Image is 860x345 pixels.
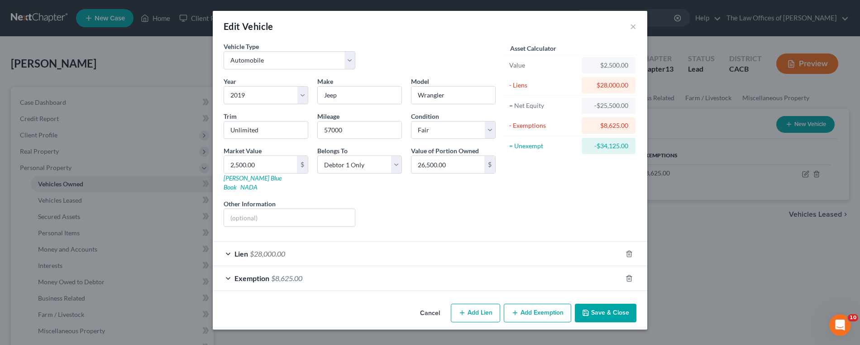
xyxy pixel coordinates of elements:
button: Cancel [413,305,447,323]
div: Value [509,61,578,70]
label: Year [224,77,236,86]
button: Add Lien [451,304,500,323]
div: $ [484,156,495,173]
div: $ [297,156,308,173]
button: Save & Close [575,304,636,323]
div: $28,000.00 [589,81,628,90]
input: ex. LS, LT, etc [224,121,308,139]
label: Market Value [224,146,262,155]
label: Asset Calculator [510,44,556,53]
iframe: Intercom live chat [829,314,851,336]
div: -$34,125.00 [589,141,628,151]
input: 0.00 [411,156,484,173]
label: Condition [411,112,439,121]
button: go back [6,4,23,21]
div: -$25,500.00 [589,101,628,110]
span: Lien [234,249,248,258]
input: ex. Nissan [318,87,401,104]
span: Exemption [234,274,269,282]
label: Mileage [317,112,339,121]
label: Value of Portion Owned [411,146,479,155]
label: Trim [224,112,237,121]
button: × [630,21,636,32]
a: NADA [240,183,258,191]
input: 0.00 [224,156,297,173]
span: Make [317,78,333,85]
div: = Unexempt [509,141,578,151]
div: = Net Equity [509,101,578,110]
button: Add Exemption [504,304,571,323]
div: - Liens [509,81,578,90]
label: Model [411,77,429,86]
span: $8,625.00 [271,274,302,282]
a: [PERSON_NAME] Blue Book [224,174,282,191]
div: Close [159,4,175,20]
span: 10 [848,314,858,321]
input: -- [318,121,401,139]
span: $28,000.00 [250,249,285,258]
input: ex. Altima [411,87,495,104]
label: Other Information [224,199,276,209]
div: $2,500.00 [589,61,628,70]
button: Expand window [142,4,159,21]
span: Belongs To [317,147,348,155]
div: - Exemptions [509,121,578,130]
div: Edit Vehicle [224,20,273,33]
label: Vehicle Type [224,42,259,51]
input: (optional) [224,209,355,226]
div: $8,625.00 [589,121,628,130]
